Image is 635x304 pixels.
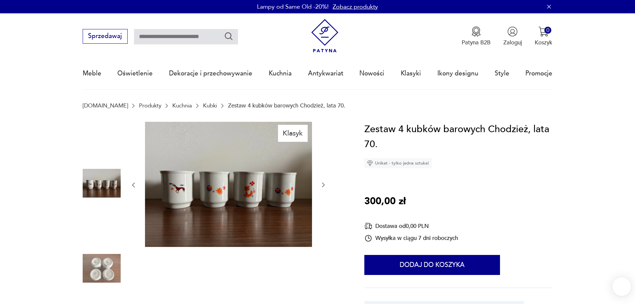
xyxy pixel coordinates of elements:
img: Zdjęcie produktu Zestaw 4 kubków barowych Chodzież, lata 70. [83,249,121,287]
div: Unikat - tylko jedna sztuka! [364,158,432,168]
div: Dostawa od 0,00 PLN [364,222,458,230]
p: Zestaw 4 kubków barowych Chodzież, lata 70. [228,102,345,109]
a: Nowości [359,58,384,89]
button: Szukaj [224,31,234,41]
button: Zaloguj [503,26,522,46]
img: Ikonka użytkownika [507,26,518,37]
p: Patyna B2B [462,39,491,46]
a: Sprzedawaj [83,34,128,39]
button: 0Koszyk [535,26,552,46]
img: Zdjęcie produktu Zestaw 4 kubków barowych Chodzież, lata 70. [83,122,121,160]
a: Produkty [139,102,161,109]
img: Zdjęcie produktu Zestaw 4 kubków barowych Chodzież, lata 70. [145,122,312,247]
a: Kuchnia [172,102,192,109]
img: Zdjęcie produktu Zestaw 4 kubków barowych Chodzież, lata 70. [83,164,121,202]
p: 300,00 zł [364,194,406,209]
a: Ikona medaluPatyna B2B [462,26,491,46]
a: Promocje [525,58,552,89]
a: Klasyki [401,58,421,89]
a: [DOMAIN_NAME] [83,102,128,109]
img: Ikona dostawy [364,222,372,230]
a: Ikony designu [437,58,478,89]
button: Dodaj do koszyka [364,255,500,275]
button: Sprzedawaj [83,29,128,44]
a: Oświetlenie [117,58,153,89]
a: Antykwariat [308,58,343,89]
a: Zobacz produkty [333,3,378,11]
iframe: Smartsupp widget button [612,277,631,296]
p: Koszyk [535,39,552,46]
img: Ikona medalu [471,26,481,37]
p: Lampy od Same Old -20%! [257,3,329,11]
a: Kuchnia [269,58,292,89]
img: Patyna - sklep z meblami i dekoracjami vintage [308,19,342,53]
div: Klasyk [278,125,308,141]
img: Zdjęcie produktu Zestaw 4 kubków barowych Chodzież, lata 70. [83,207,121,245]
h1: Zestaw 4 kubków barowych Chodzież, lata 70. [364,122,552,152]
div: 0 [544,27,551,34]
a: Dekoracje i przechowywanie [169,58,252,89]
button: Patyna B2B [462,26,491,46]
p: Zaloguj [503,39,522,46]
a: Meble [83,58,101,89]
img: Ikona diamentu [367,160,373,166]
img: Ikona koszyka [538,26,549,37]
a: Kubki [203,102,217,109]
div: Wysyłka w ciągu 7 dni roboczych [364,234,458,242]
a: Style [495,58,509,89]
